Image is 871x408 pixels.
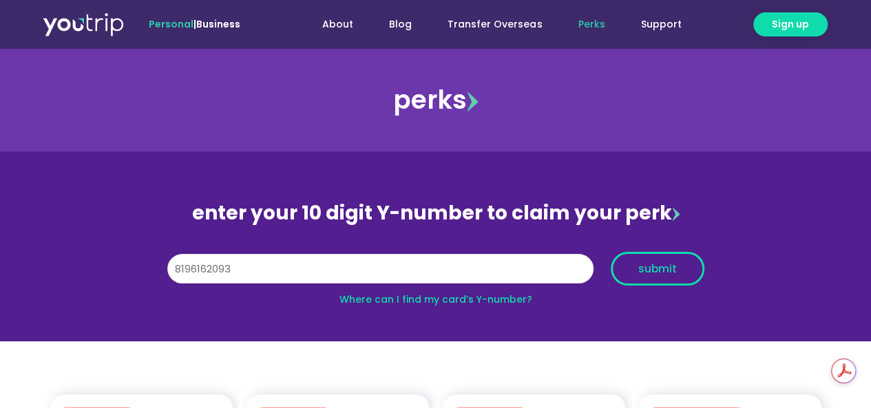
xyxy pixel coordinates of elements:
form: Y Number [167,252,704,296]
a: Perks [560,12,622,37]
span: | [149,17,240,31]
a: Support [622,12,699,37]
a: Sign up [753,12,828,36]
input: 10 digit Y-number (e.g. 8123456789) [167,254,594,284]
a: Blog [371,12,430,37]
a: Transfer Overseas [430,12,560,37]
nav: Menu [277,12,699,37]
span: submit [638,264,677,274]
a: Business [196,17,240,31]
a: About [304,12,371,37]
div: enter your 10 digit Y-number to claim your perk [160,195,711,231]
span: Sign up [772,17,809,32]
button: submit [611,252,704,286]
span: Personal [149,17,193,31]
a: Where can I find my card’s Y-number? [339,292,532,306]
